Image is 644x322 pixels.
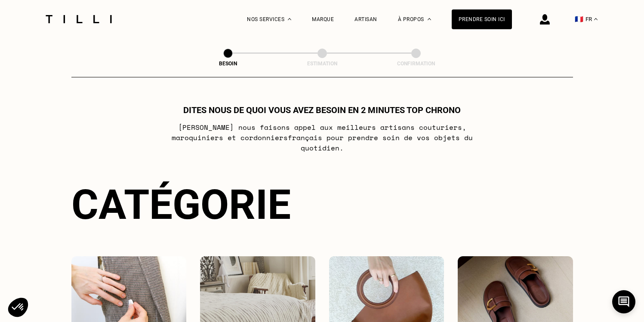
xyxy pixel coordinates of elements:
[279,61,365,67] div: Estimation
[288,18,291,20] img: Menu déroulant
[373,61,459,67] div: Confirmation
[575,15,583,23] span: 🇫🇷
[183,105,461,115] h1: Dites nous de quoi vous avez besoin en 2 minutes top chrono
[312,16,334,22] a: Marque
[452,9,512,29] a: Prendre soin ici
[428,18,431,20] img: Menu déroulant à propos
[540,14,550,25] img: icône connexion
[594,18,598,20] img: menu déroulant
[43,15,115,23] img: Logo du service de couturière Tilli
[354,16,377,22] a: Artisan
[185,61,271,67] div: Besoin
[151,122,493,153] p: [PERSON_NAME] nous faisons appel aux meilleurs artisans couturiers , maroquiniers et cordonniers ...
[71,181,573,229] div: Catégorie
